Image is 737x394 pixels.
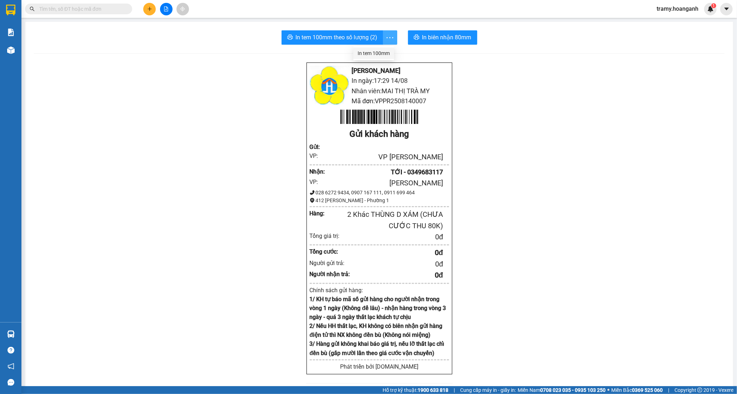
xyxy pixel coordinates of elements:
img: icon-new-feature [707,6,714,12]
li: In ngày: 17:29 14/08 [4,53,82,63]
strong: 0369 525 060 [632,387,663,393]
div: VP: [310,178,327,186]
img: logo.jpg [310,66,349,105]
span: file-add [164,6,169,11]
div: 412 [PERSON_NAME] - Phường 1 [310,196,449,204]
div: Gửi : [310,143,327,151]
button: aim [176,3,189,15]
strong: 2/ Nếu HH thất lạc, KH không có biên nhận gửi hàng điện tử thì NX không đền bù (Không nói miệng) [310,323,443,338]
li: [PERSON_NAME] [310,66,449,76]
div: 028 6272 9434, 0907 167 111, 0911 699 464 [310,189,449,196]
li: [PERSON_NAME] [4,43,82,53]
div: Hàng: [310,209,339,218]
div: 0 đ [350,270,443,281]
span: message [8,379,14,386]
strong: 1900 633 818 [418,387,448,393]
div: 2 Khác THÙNG D XÁM (CHƯA CƯỚC THU 80K) [339,209,443,231]
span: copyright [697,388,702,393]
span: question-circle [8,347,14,354]
button: plus [143,3,156,15]
span: printer [414,34,419,41]
button: caret-down [720,3,733,15]
div: Tổng giá trị: [310,231,350,240]
span: notification [8,363,14,370]
div: In tem 100mm [358,49,390,57]
span: | [668,386,669,394]
span: In tem 100mm theo số lượng (2) [296,33,378,42]
span: Miền Nam [518,386,606,394]
img: warehouse-icon [7,330,15,338]
div: 0 đ [350,231,443,243]
span: Hỗ trợ kỹ thuật: [383,386,448,394]
div: 0 đ [350,259,443,270]
span: Miền Bắc [611,386,663,394]
span: Cung cấp máy in - giấy in: [460,386,516,394]
div: VP: [310,151,327,160]
span: In biên nhận 80mm [422,33,472,42]
span: tramy.hoanganh [651,4,704,13]
div: Tổng cước: [310,247,350,256]
strong: 3/ Hàng gửi không khai báo giá trị, nếu lỡ thất lạc chỉ đền bù (gấp mười lần theo giá cước vận ch... [310,340,444,356]
input: Tìm tên, số ĐT hoặc mã đơn [39,5,124,13]
span: phone [310,190,315,195]
div: Nhận : [310,167,327,176]
img: logo.jpg [4,4,43,43]
sup: 1 [711,3,716,8]
div: 0 đ [350,247,443,258]
span: search [30,6,35,11]
li: Mã đơn: VPPR2508140007 [310,96,449,106]
button: file-add [160,3,173,15]
span: 1 [712,3,715,8]
button: more [383,30,397,45]
li: Nhân viên: MAI THỊ TRÀ MY [310,86,449,96]
button: printerIn biên nhận 80mm [408,30,477,45]
span: | [454,386,455,394]
li: In ngày: 17:29 14/08 [310,76,449,86]
span: ⚪️ [607,389,609,391]
span: caret-down [723,6,730,12]
span: environment [310,198,315,203]
div: Chính sách gửi hàng: [310,286,449,295]
div: Người gửi trả: [310,259,350,268]
div: VP [PERSON_NAME] [327,151,443,163]
span: more [383,33,397,42]
div: Gửi khách hàng [310,128,449,141]
div: Người nhận trả: [310,270,350,279]
span: printer [287,34,293,41]
div: [PERSON_NAME] [327,178,443,189]
div: TỚI - 0349683117 [327,167,443,177]
img: solution-icon [7,29,15,36]
strong: 1/ KH tự báo mã số gửi hàng cho người nhận trong vòng 1 ngày (Không để lâu) - nhận hàng trong vòn... [310,296,446,320]
strong: 0708 023 035 - 0935 103 250 [540,387,606,393]
div: Phát triển bởi [DOMAIN_NAME] [310,362,449,371]
button: printerIn tem 100mm theo số lượng (2) [282,30,383,45]
img: logo-vxr [6,5,15,15]
img: warehouse-icon [7,46,15,54]
span: plus [147,6,152,11]
span: aim [180,6,185,11]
